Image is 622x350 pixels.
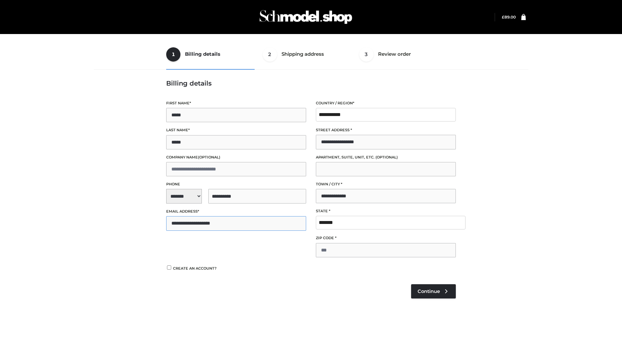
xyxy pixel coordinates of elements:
label: State [316,208,456,214]
img: Schmodel Admin 964 [257,4,354,30]
span: (optional) [375,155,398,159]
label: Company name [166,154,306,160]
label: ZIP Code [316,235,456,241]
label: Apartment, suite, unit, etc. [316,154,456,160]
a: £89.00 [502,15,516,19]
h3: Billing details [166,79,456,87]
label: Town / City [316,181,456,187]
span: £ [502,15,504,19]
label: Last name [166,127,306,133]
span: (optional) [198,155,220,159]
span: Continue [418,288,440,294]
span: Create an account? [173,266,217,271]
bdi: 89.00 [502,15,516,19]
label: Email address [166,208,306,215]
label: Street address [316,127,456,133]
a: Continue [411,284,456,298]
label: First name [166,100,306,106]
label: Country / Region [316,100,456,106]
label: Phone [166,181,306,187]
input: Create an account? [166,265,172,270]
